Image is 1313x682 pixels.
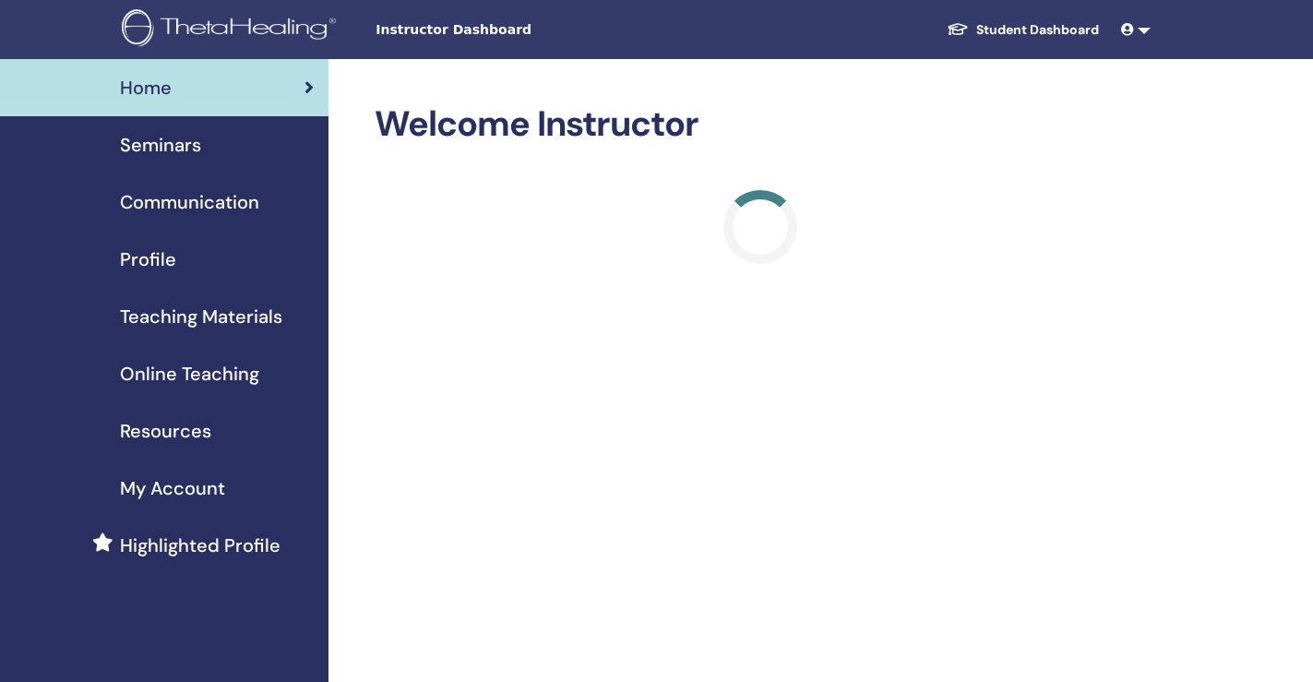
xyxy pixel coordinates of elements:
span: Online Teaching [120,360,259,388]
span: Home [120,74,172,102]
h2: Welcome Instructor [375,103,1147,146]
span: Seminars [120,131,201,159]
span: Profile [120,245,176,273]
span: Resources [120,417,211,445]
span: Instructor Dashboard [376,20,652,40]
img: logo.png [122,9,342,51]
img: graduation-cap-white.svg [947,21,969,37]
span: My Account [120,474,225,502]
span: Teaching Materials [120,303,282,330]
span: Communication [120,188,259,216]
a: Student Dashboard [932,13,1114,47]
span: Highlighted Profile [120,532,281,559]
